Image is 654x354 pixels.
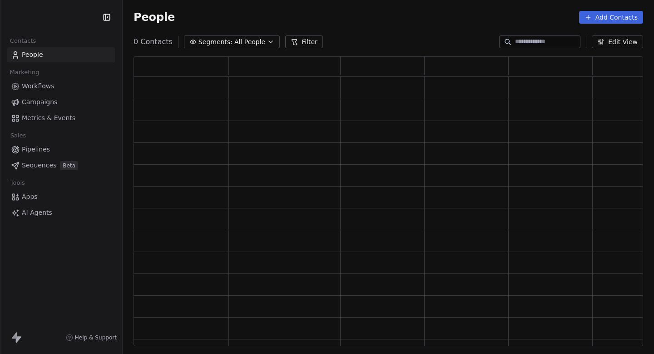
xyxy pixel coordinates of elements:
span: Beta [60,161,78,170]
span: Help & Support [75,334,117,341]
span: Pipelines [22,145,50,154]
span: People [134,10,175,24]
button: Filter [285,35,323,48]
span: People [22,50,43,60]
span: Sequences [22,161,56,170]
span: AI Agents [22,208,52,217]
a: Workflows [7,79,115,94]
span: Segments: [198,37,233,47]
a: Pipelines [7,142,115,157]
span: Sales [6,129,30,142]
a: Metrics & Events [7,111,115,126]
span: Apps [22,192,38,202]
span: Contacts [6,34,40,48]
span: Workflows [22,81,54,91]
span: Marketing [6,66,43,79]
button: Add Contacts [579,11,643,24]
a: Apps [7,189,115,204]
button: Edit View [592,35,643,48]
span: All People [234,37,265,47]
span: Tools [6,176,29,190]
span: 0 Contacts [134,36,173,47]
a: Help & Support [66,334,117,341]
a: AI Agents [7,205,115,220]
a: Campaigns [7,95,115,110]
a: People [7,47,115,62]
span: Metrics & Events [22,113,75,123]
span: Campaigns [22,97,57,107]
a: SequencesBeta [7,158,115,173]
